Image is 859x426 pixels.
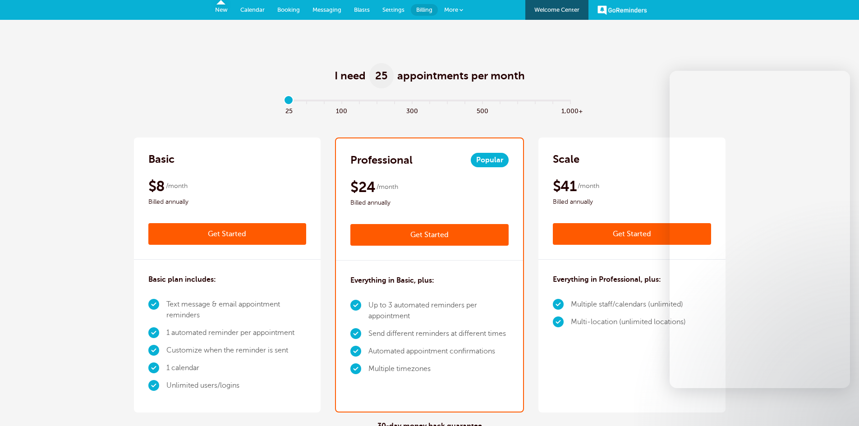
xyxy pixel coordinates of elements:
[369,63,394,88] span: 25
[571,296,686,313] li: Multiple staff/calendars (unlimited)
[280,105,298,115] span: 25
[148,274,216,285] h3: Basic plan includes:
[382,6,404,13] span: Settings
[148,223,307,245] a: Get Started
[166,342,307,359] li: Customize when the reminder is sent
[368,343,509,360] li: Automated appointment confirmations
[403,105,421,115] span: 300
[553,152,579,166] h2: Scale
[553,197,711,207] span: Billed annually
[335,69,366,83] span: I need
[368,360,509,378] li: Multiple timezones
[350,153,413,167] h2: Professional
[166,324,307,342] li: 1 automated reminder per appointment
[571,313,686,331] li: Multi-location (unlimited locations)
[312,6,341,13] span: Messaging
[416,6,432,13] span: Billing
[333,105,350,115] span: 100
[350,224,509,246] a: Get Started
[350,197,509,208] span: Billed annually
[166,359,307,377] li: 1 calendar
[377,182,398,192] span: /month
[670,71,850,388] iframe: Intercom live chat
[553,223,711,245] a: Get Started
[350,178,375,196] span: $24
[368,325,509,343] li: Send different reminders at different times
[166,377,307,394] li: Unlimited users/logins
[397,69,525,83] span: appointments per month
[473,105,491,115] span: 500
[166,296,307,324] li: Text message & email appointment reminders
[444,6,458,13] span: More
[561,105,579,115] span: 1,000+
[578,181,599,192] span: /month
[411,4,438,16] a: Billing
[471,153,509,167] span: Popular
[828,395,850,417] iframe: Intercom live chat
[148,197,307,207] span: Billed annually
[553,274,661,285] h3: Everything in Professional, plus:
[148,177,165,195] span: $8
[553,177,576,195] span: $41
[148,152,175,166] h2: Basic
[166,181,188,192] span: /month
[354,6,370,13] span: Blasts
[368,297,509,325] li: Up to 3 automated reminders per appointment
[153,5,289,48] iframe: tooltip
[350,275,434,286] h3: Everything in Basic, plus:
[277,6,300,13] span: Booking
